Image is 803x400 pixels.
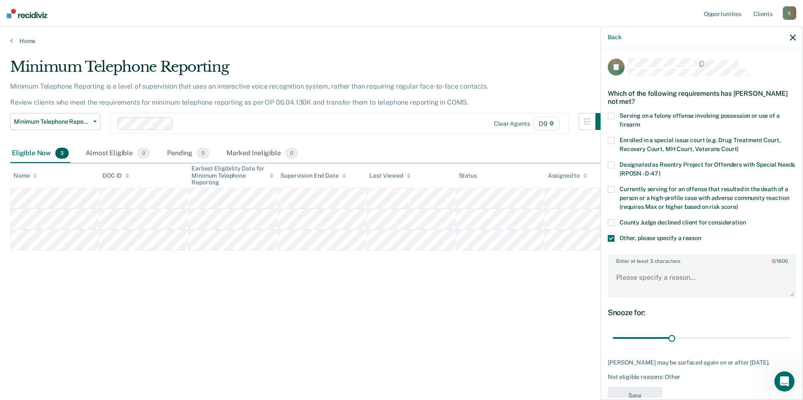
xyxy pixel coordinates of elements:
[620,219,746,226] span: County Judge declined client for consideration
[165,144,211,163] div: Pending
[10,58,612,82] div: Minimum Telephone Reporting
[620,161,795,177] span: Designated as Reentry Project for Offenders with Special Needs (RPOSN - D-47)
[533,117,560,130] span: D9
[620,186,789,210] span: Currently serving for an offense that resulted in the death of a person or a high-profile case wi...
[494,120,530,127] div: Clear agents
[14,118,90,125] span: Minimum Telephone Reporting
[102,172,129,179] div: DOC ID
[608,373,796,381] div: Not eligible reasons: Other
[774,371,795,392] iframe: Intercom live chat
[55,148,69,159] span: 3
[609,255,795,264] label: Enter at least 3 characters
[10,82,488,106] p: Minimum Telephone Reporting is a level of supervision that uses an interactive voice recognition ...
[84,144,152,163] div: Almost Eligible
[608,83,796,112] div: Which of the following requirements has [PERSON_NAME] not met?
[10,144,70,163] div: Eligible Now
[783,6,796,20] div: S
[285,148,298,159] span: 0
[620,137,781,152] span: Enrolled in a special issue court (e.g. Drug Treatment Court, Recovery Court, MH Court, Veterans ...
[772,258,787,264] span: / 1600
[7,9,47,18] img: Recidiviz
[608,359,796,366] div: [PERSON_NAME] may be surfaced again on or after [DATE].
[280,172,346,179] div: Supervision End Date
[13,172,37,179] div: Name
[225,144,300,163] div: Marked Ineligible
[620,112,780,128] span: Serving on a felony offense involving possession or use of a firearm
[369,172,410,179] div: Last Viewed
[548,172,587,179] div: Assigned to
[620,235,701,241] span: Other, please specify a reason
[608,34,621,41] button: Back
[772,258,775,264] span: 0
[137,148,150,159] span: 0
[191,165,274,186] div: Earliest Eligibility Date for Minimum Telephone Reporting
[608,308,796,317] div: Snooze for:
[459,172,477,179] div: Status
[10,37,793,45] a: Home
[197,148,210,159] span: 0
